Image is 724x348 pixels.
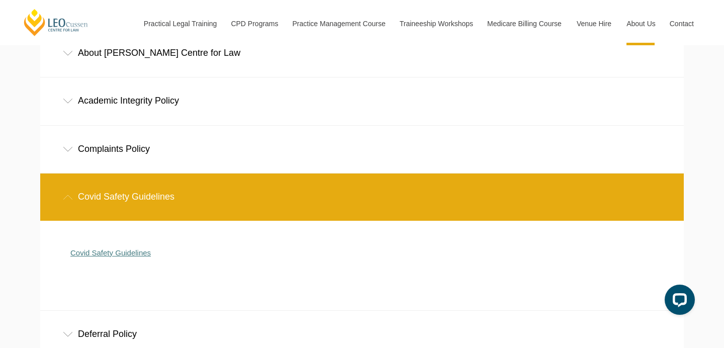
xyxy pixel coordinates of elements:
a: CPD Programs [223,2,285,45]
iframe: LiveChat chat widget [657,281,699,323]
a: Venue Hire [569,2,619,45]
a: Covid Safety Guidelines [70,248,151,257]
a: Practical Legal Training [136,2,224,45]
a: Medicare Billing Course [480,2,569,45]
div: Complaints Policy [40,126,684,172]
div: Academic Integrity Policy [40,77,684,124]
a: Contact [662,2,701,45]
a: About Us [619,2,662,45]
a: Traineeship Workshops [392,2,480,45]
div: About [PERSON_NAME] Centre for Law [40,30,684,76]
a: [PERSON_NAME] Centre for Law [23,8,89,37]
a: Practice Management Course [285,2,392,45]
div: Covid Safety Guidelines [40,173,684,220]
